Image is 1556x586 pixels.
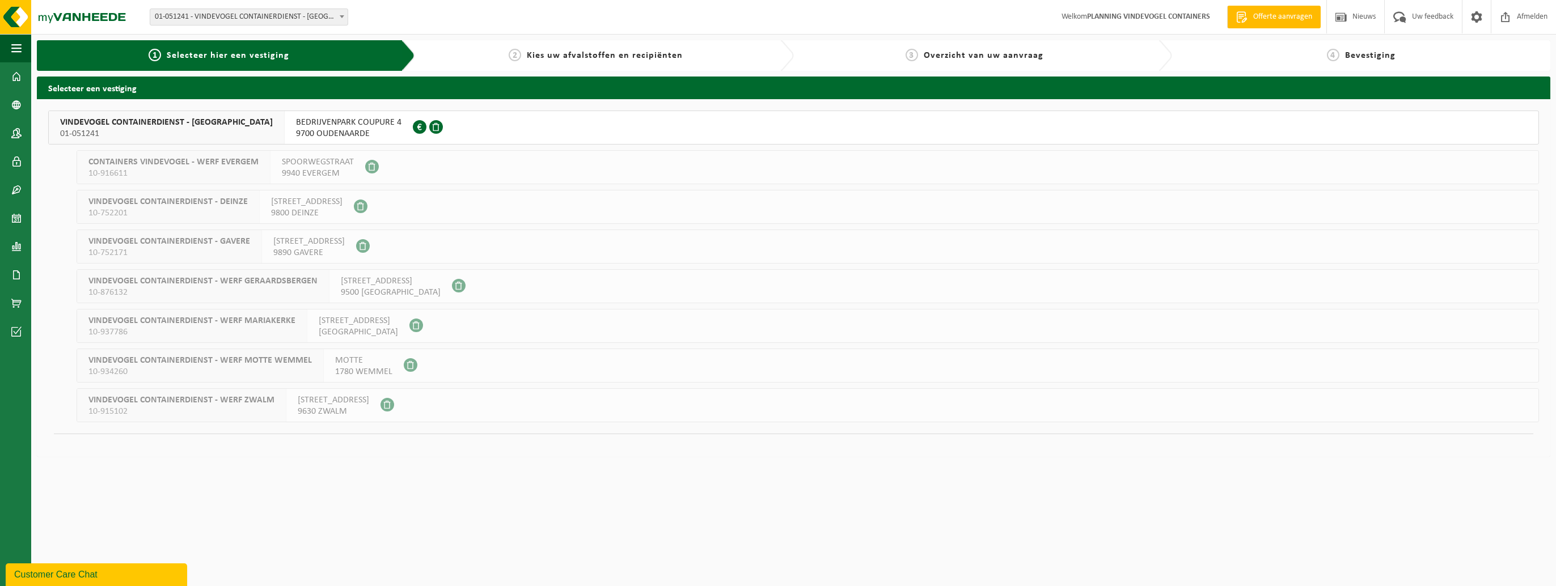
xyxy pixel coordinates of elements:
[509,49,521,61] span: 2
[924,51,1043,60] span: Overzicht van uw aanvraag
[88,275,318,287] span: VINDEVOGEL CONTAINERDIENST - WERF GERAARDSBERGEN
[88,168,259,179] span: 10-916611
[48,111,1539,145] button: VINDEVOGEL CONTAINERDIENST - [GEOGRAPHIC_DATA] 01-051241 BEDRIJVENPARK COUPURE 49700 OUDENAARDE
[1345,51,1396,60] span: Bevestiging
[88,315,295,326] span: VINDEVOGEL CONTAINERDIENST - WERF MARIAKERKE
[150,9,348,26] span: 01-051241 - VINDEVOGEL CONTAINERDIENST - OUDENAARDE - OUDENAARDE
[335,366,392,377] span: 1780 WEMMEL
[296,117,401,128] span: BEDRIJVENPARK COUPURE 4
[298,394,369,406] span: [STREET_ADDRESS]
[319,326,398,338] span: [GEOGRAPHIC_DATA]
[88,236,250,247] span: VINDEVOGEL CONTAINERDIENST - GAVERE
[88,156,259,168] span: CONTAINERS VINDEVOGEL - WERF EVERGEM
[150,9,348,25] span: 01-051241 - VINDEVOGEL CONTAINERDIENST - OUDENAARDE - OUDENAARDE
[282,156,354,168] span: SPOORWEGSTRAAT
[906,49,918,61] span: 3
[88,326,295,338] span: 10-937786
[149,49,161,61] span: 1
[1087,12,1210,21] strong: PLANNING VINDEVOGEL CONTAINERS
[88,394,274,406] span: VINDEVOGEL CONTAINERDIENST - WERF ZWALM
[88,406,274,417] span: 10-915102
[341,275,441,287] span: [STREET_ADDRESS]
[341,287,441,298] span: 9500 [GEOGRAPHIC_DATA]
[88,287,318,298] span: 10-876132
[6,561,189,586] iframe: chat widget
[296,128,401,139] span: 9700 OUDENAARDE
[298,406,369,417] span: 9630 ZWALM
[527,51,683,60] span: Kies uw afvalstoffen en recipiënten
[88,196,248,207] span: VINDEVOGEL CONTAINERDIENST - DEINZE
[335,355,392,366] span: MOTTE
[1250,11,1315,23] span: Offerte aanvragen
[1227,6,1321,28] a: Offerte aanvragen
[282,168,354,179] span: 9940 EVERGEM
[271,207,343,219] span: 9800 DEINZE
[60,128,273,139] span: 01-051241
[273,236,345,247] span: [STREET_ADDRESS]
[60,117,273,128] span: VINDEVOGEL CONTAINERDIENST - [GEOGRAPHIC_DATA]
[37,77,1550,99] h2: Selecteer een vestiging
[271,196,343,207] span: [STREET_ADDRESS]
[273,247,345,258] span: 9890 GAVERE
[88,207,248,219] span: 10-752201
[88,366,312,377] span: 10-934260
[319,315,398,326] span: [STREET_ADDRESS]
[167,51,289,60] span: Selecteer hier een vestiging
[1327,49,1339,61] span: 4
[88,247,250,258] span: 10-752171
[88,355,312,366] span: VINDEVOGEL CONTAINERDIENST - WERF MOTTE WEMMEL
